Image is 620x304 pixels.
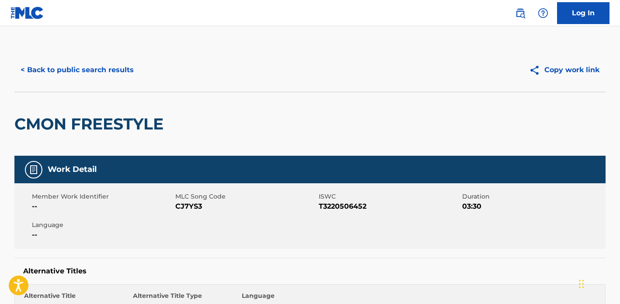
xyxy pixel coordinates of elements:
img: Copy work link [529,65,544,76]
button: Copy work link [523,59,606,81]
span: -- [32,201,173,212]
div: Help [534,4,552,22]
iframe: Chat Widget [576,262,620,304]
img: search [515,8,526,18]
span: T3220506452 [319,201,460,212]
a: Log In [557,2,610,24]
h5: Work Detail [48,164,97,175]
span: -- [32,230,173,240]
span: Duration [462,192,603,201]
span: Member Work Identifier [32,192,173,201]
span: 03:30 [462,201,603,212]
h2: CMON FREESTYLE [14,114,168,134]
img: Work Detail [28,164,39,175]
a: Public Search [512,4,529,22]
h5: Alternative Titles [23,267,597,276]
span: ISWC [319,192,460,201]
img: help [538,8,548,18]
div: Drag [579,271,584,297]
button: < Back to public search results [14,59,140,81]
span: Language [32,220,173,230]
img: MLC Logo [10,7,44,19]
span: CJ7YS3 [175,201,317,212]
span: MLC Song Code [175,192,317,201]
